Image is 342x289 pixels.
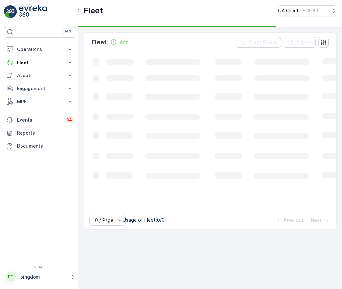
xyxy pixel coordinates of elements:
[108,38,131,46] button: Add
[4,265,76,269] span: v 1.48.1
[17,46,63,53] p: Operations
[278,7,299,14] p: QA Client
[236,37,281,48] button: Clear Filters
[4,95,76,108] button: MRF
[19,5,47,18] img: logo_light-DOdMpM7g.png
[17,85,63,92] p: Engagement
[4,127,76,140] a: Reports
[249,39,277,46] p: Clear Filters
[20,274,67,280] p: pingdom
[4,69,76,82] button: Asset
[17,72,63,79] p: Asset
[4,82,76,95] button: Engagement
[284,217,304,224] p: Previous
[278,5,337,16] button: QA Client(+03:00)
[17,98,63,105] p: MRF
[301,8,318,13] p: ( +03:00 )
[92,38,107,47] p: Fleet
[66,117,72,123] p: 34
[17,59,63,66] p: Fleet
[65,29,71,34] p: ⌘B
[120,39,129,45] p: Add
[4,5,17,18] img: logo
[284,37,316,48] button: Export
[4,43,76,56] button: Operations
[17,130,73,136] p: Reports
[274,216,305,224] button: Previous
[84,6,103,16] p: Fleet
[4,56,76,69] button: Fleet
[4,270,76,284] button: PPpingdom
[4,114,76,127] a: Events34
[123,217,164,223] p: Usage of Fleet : 0/0
[17,143,73,149] p: Documents
[4,140,76,153] a: Documents
[310,216,331,224] button: Next
[297,39,312,46] p: Export
[6,272,16,282] div: PP
[311,217,321,224] p: Next
[17,117,61,123] p: Events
